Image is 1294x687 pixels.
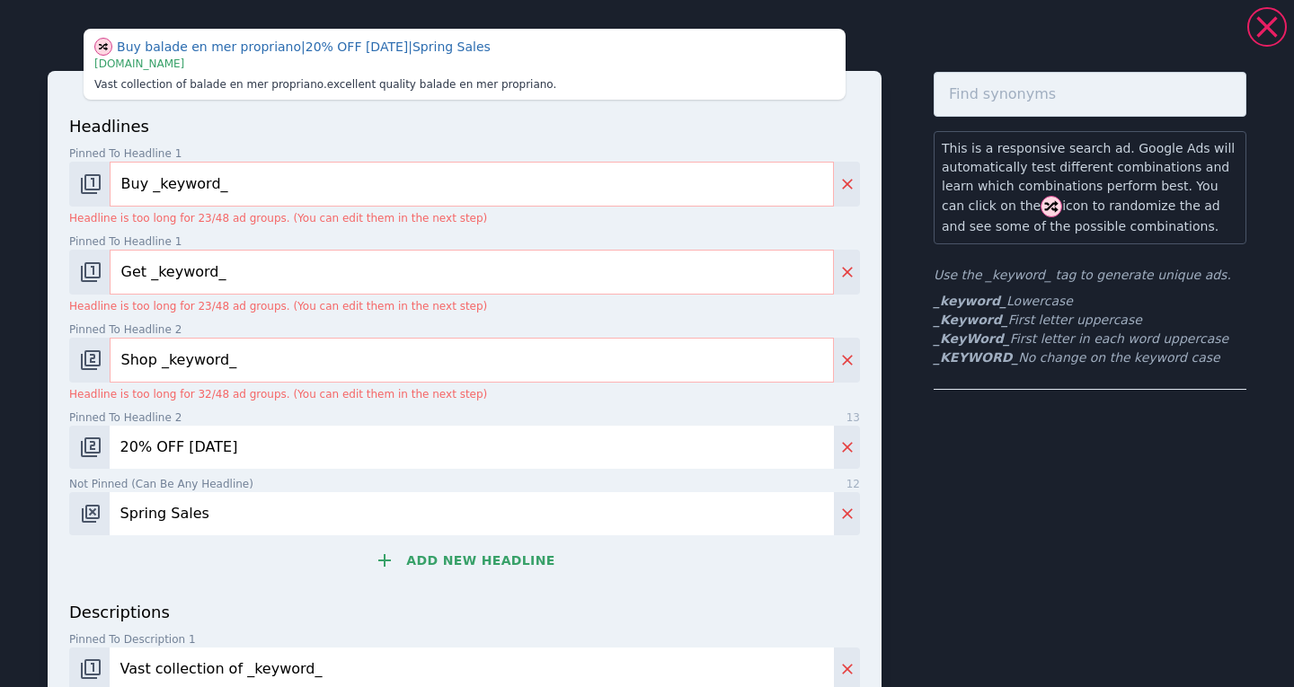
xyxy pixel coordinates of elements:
[934,72,1246,117] input: Find synonyms
[408,40,412,54] span: |
[846,410,860,426] span: 13
[834,426,860,469] button: Delete
[327,78,557,91] span: excellent quality balade en mer propriano
[301,40,306,54] span: |
[834,338,860,383] button: Delete
[69,631,196,647] span: Pinned to description 1
[934,292,1246,367] ul: First letter uppercase
[934,330,1246,348] li: First letter in each word uppercase
[80,436,102,458] img: pos-2.svg
[934,292,1246,311] li: Lowercase
[69,233,182,250] span: Pinned to headline 1
[934,266,1246,285] p: Use the _keyword_ tag to generate unique ads.
[69,338,110,383] button: Change pinned position
[934,313,1008,327] b: _Keyword_
[1041,196,1062,217] img: shuffle.svg
[69,162,110,207] button: Change pinned position
[846,476,860,492] span: 12
[94,57,184,70] span: [DOMAIN_NAME]
[934,350,1018,365] b: _KEYWORD_
[84,29,846,100] div: This is just a visual aid. Your CSV will only contain exactly what you add in the form below.
[69,321,182,338] span: Pinned to headline 2
[94,38,112,56] img: shuffle.svg
[80,349,102,371] img: pos-2.svg
[69,426,110,469] button: Change pinned position
[412,40,491,54] span: Spring Sales
[69,476,253,492] span: Not pinned (Can be any headline)
[117,40,306,54] span: Buy balade en mer propriano
[69,542,860,578] button: Add new headline
[69,386,860,402] p: Headline is too long for 32/48 ad groups. (You can edit them in the next step)
[834,492,860,535] button: Delete
[942,139,1238,236] p: This is a responsive search ad. Google Ads will automatically test different combinations and lea...
[554,78,557,91] span: .
[69,600,860,624] p: descriptions
[69,145,182,162] span: Pinned to headline 1
[94,38,112,55] span: Show different combination
[834,162,860,207] button: Delete
[69,492,110,535] button: Change pinned position
[69,410,182,426] span: Pinned to headline 2
[934,294,1006,308] b: _keyword_
[934,331,1010,346] b: _KeyWord_
[80,503,102,524] img: pos-.svg
[323,78,327,91] span: .
[80,658,102,680] img: pos-1.svg
[834,250,860,295] button: Delete
[94,78,327,91] span: Vast collection of balade en mer propriano
[69,210,860,226] p: Headline is too long for 23/48 ad groups. (You can edit them in the next step)
[306,40,412,54] span: 20% OFF [DATE]
[934,348,1246,367] li: No change on the keyword case
[69,114,860,138] p: headlines
[80,261,102,283] img: pos-1.svg
[69,250,110,295] button: Change pinned position
[69,298,860,314] p: Headline is too long for 23/48 ad groups. (You can edit them in the next step)
[80,173,102,195] img: pos-1.svg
